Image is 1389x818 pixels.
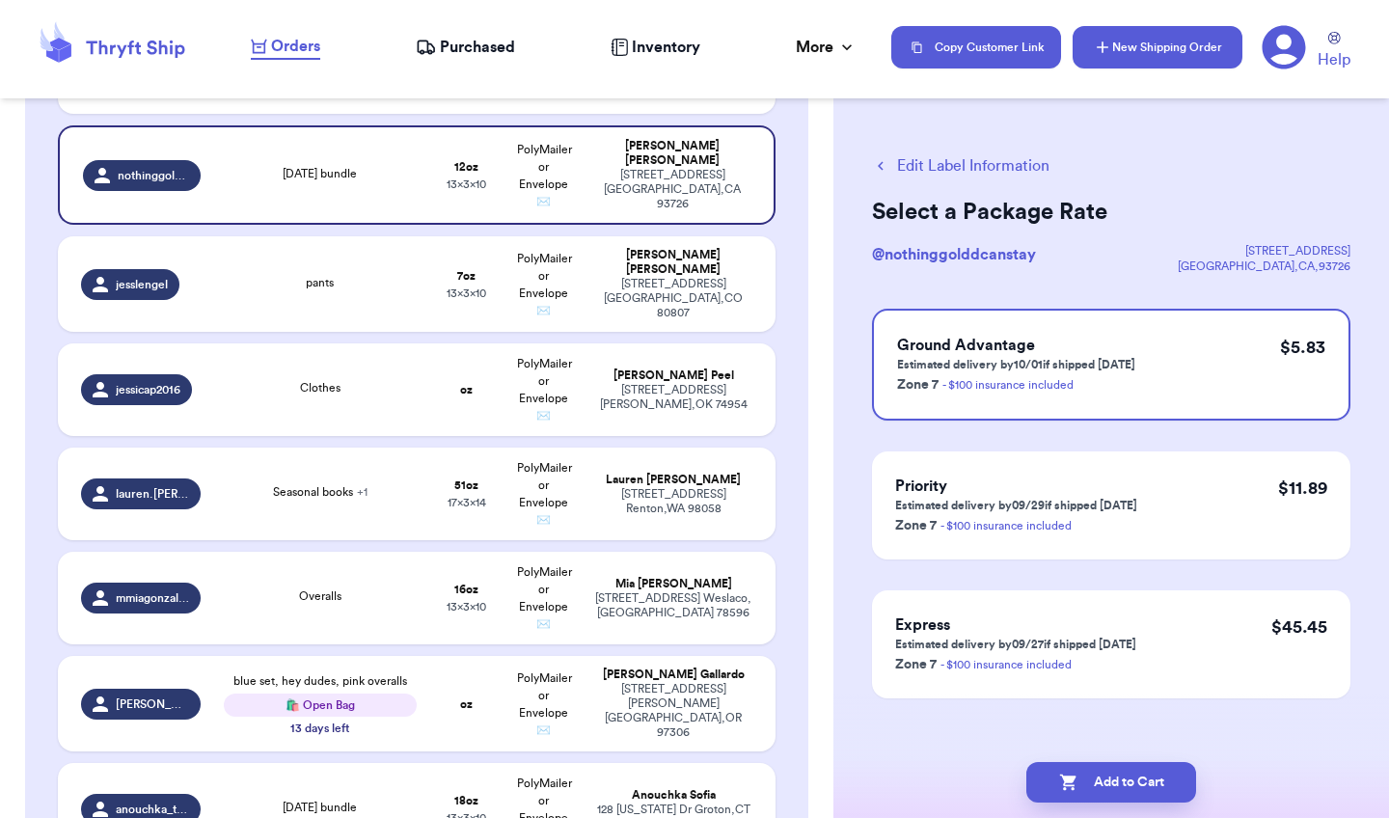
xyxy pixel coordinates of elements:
span: blue set, hey dudes, pink overalls [233,675,407,687]
span: nothinggolddcanstay [118,168,189,183]
button: Edit Label Information [872,154,1049,177]
div: [STREET_ADDRESS] [PERSON_NAME] , OK 74954 [594,383,752,412]
div: Anouchka Sofia [594,788,752,803]
span: Clothes [300,382,340,394]
a: Help [1318,32,1350,71]
div: [STREET_ADDRESS] Weslaco , [GEOGRAPHIC_DATA] 78596 [594,591,752,620]
strong: 7 oz [457,270,476,282]
p: Estimated delivery by 09/27 if shipped [DATE] [895,637,1136,652]
span: 13 x 3 x 10 [447,178,486,190]
div: [STREET_ADDRESS] [1178,243,1350,259]
div: [PERSON_NAME] [PERSON_NAME] [594,248,752,277]
span: pants [306,277,334,288]
p: $ 45.45 [1271,613,1327,641]
strong: 18 oz [454,795,478,806]
a: - $100 insurance included [940,520,1072,532]
div: More [796,36,857,59]
div: Mia [PERSON_NAME] [594,577,752,591]
span: 17 x 3 x 14 [448,497,486,508]
span: [DATE] bundle [283,168,357,179]
p: $ 5.83 [1280,334,1325,361]
span: Zone 7 [897,378,939,392]
span: Overalls [299,590,341,602]
div: [STREET_ADDRESS] [GEOGRAPHIC_DATA] , CO 80807 [594,277,752,320]
strong: oz [460,384,473,395]
span: lauren.[PERSON_NAME] [116,486,189,502]
a: - $100 insurance included [942,379,1074,391]
span: Inventory [632,36,700,59]
span: PolyMailer or Envelope ✉️ [517,672,572,736]
button: New Shipping Order [1073,26,1242,68]
span: PolyMailer or Envelope ✉️ [517,253,572,316]
a: Purchased [416,36,515,59]
div: Lauren [PERSON_NAME] [594,473,752,487]
div: [PERSON_NAME] Peel [594,368,752,383]
span: PolyMailer or Envelope ✉️ [517,462,572,526]
strong: 51 oz [454,479,478,491]
button: Copy Customer Link [891,26,1061,68]
div: [STREET_ADDRESS][PERSON_NAME] [GEOGRAPHIC_DATA] , OR 97306 [594,682,752,740]
span: Help [1318,48,1350,71]
h2: Select a Package Rate [872,197,1350,228]
strong: 12 oz [454,161,478,173]
div: [STREET_ADDRESS] [GEOGRAPHIC_DATA] , CA 93726 [594,168,750,211]
strong: 16 oz [454,584,478,595]
a: Orders [251,35,320,60]
span: [PERSON_NAME] [116,696,189,712]
span: [DATE] bundle [283,802,357,813]
span: PolyMailer or Envelope ✉️ [517,144,572,207]
a: Inventory [611,36,700,59]
span: 13 x 3 x 10 [447,287,486,299]
p: Estimated delivery by 09/29 if shipped [DATE] [895,498,1137,513]
span: jessicap2016 [116,382,180,397]
p: Estimated delivery by 10/01 if shipped [DATE] [897,357,1135,372]
span: Orders [271,35,320,58]
span: @ nothinggolddcanstay [872,247,1036,262]
div: 13 days left [290,721,349,736]
p: $ 11.89 [1278,475,1327,502]
div: [PERSON_NAME] Gallardo [594,668,752,682]
button: Add to Cart [1026,762,1196,803]
span: + 1 [357,486,368,498]
span: Seasonal books [273,486,368,498]
span: Zone 7 [895,658,937,671]
div: 🛍️ Open Bag [224,694,417,717]
span: Priority [895,478,947,494]
div: [PERSON_NAME] [PERSON_NAME] [594,139,750,168]
span: Ground Advantage [897,338,1035,353]
div: [GEOGRAPHIC_DATA] , CA , 93726 [1178,259,1350,274]
span: mmiagonzales1994 [116,590,189,606]
strong: oz [460,698,473,710]
span: 13 x 3 x 10 [447,601,486,613]
span: Express [895,617,950,633]
span: Zone 7 [895,519,937,532]
span: PolyMailer or Envelope ✉️ [517,358,572,422]
a: - $100 insurance included [940,659,1072,670]
span: jesslengel [116,277,168,292]
span: PolyMailer or Envelope ✉️ [517,566,572,630]
div: [STREET_ADDRESS] Renton , WA 98058 [594,487,752,516]
span: anouchka_thrifter [116,802,189,817]
span: Purchased [440,36,515,59]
